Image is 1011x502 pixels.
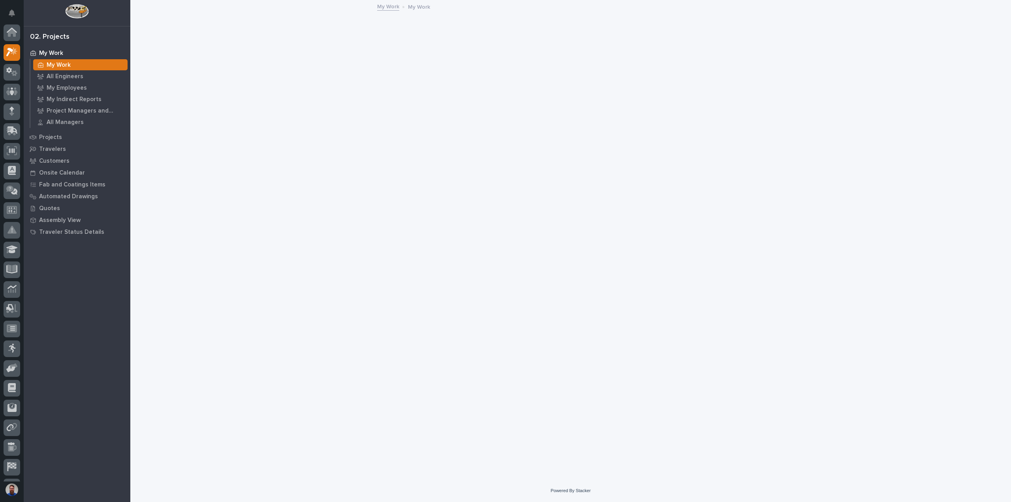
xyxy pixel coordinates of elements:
[24,131,130,143] a: Projects
[24,190,130,202] a: Automated Drawings
[47,107,124,115] p: Project Managers and Engineers
[551,488,590,493] a: Powered By Stacker
[47,96,101,103] p: My Indirect Reports
[24,155,130,167] a: Customers
[39,217,81,224] p: Assembly View
[39,205,60,212] p: Quotes
[47,119,84,126] p: All Managers
[39,158,70,165] p: Customers
[24,202,130,214] a: Quotes
[30,59,130,70] a: My Work
[30,94,130,105] a: My Indirect Reports
[39,181,105,188] p: Fab and Coatings Items
[24,214,130,226] a: Assembly View
[39,134,62,141] p: Projects
[4,481,20,498] button: users-avatar
[10,9,20,22] div: Notifications
[4,5,20,21] button: Notifications
[24,47,130,59] a: My Work
[39,50,63,57] p: My Work
[47,62,71,69] p: My Work
[39,229,104,236] p: Traveler Status Details
[30,117,130,128] a: All Managers
[30,82,130,93] a: My Employees
[24,179,130,190] a: Fab and Coatings Items
[24,226,130,238] a: Traveler Status Details
[39,193,98,200] p: Automated Drawings
[39,169,85,177] p: Onsite Calendar
[408,2,430,11] p: My Work
[30,71,130,82] a: All Engineers
[30,105,130,116] a: Project Managers and Engineers
[24,143,130,155] a: Travelers
[47,73,83,80] p: All Engineers
[47,85,87,92] p: My Employees
[39,146,66,153] p: Travelers
[24,167,130,179] a: Onsite Calendar
[30,33,70,41] div: 02. Projects
[377,2,399,11] a: My Work
[65,4,88,19] img: Workspace Logo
